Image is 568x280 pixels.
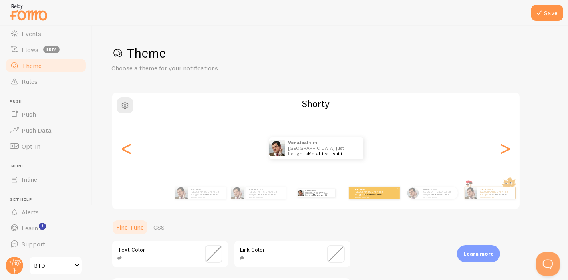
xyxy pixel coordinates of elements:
[297,190,304,196] img: Fomo
[22,175,37,183] span: Inline
[5,58,87,73] a: Theme
[258,193,276,196] a: Metallica t-shirt
[10,99,87,104] span: Push
[480,188,489,191] strong: Venaica
[22,208,39,216] span: Alerts
[480,196,511,198] small: about 4 minutes ago
[29,256,83,275] a: BTD
[5,220,87,236] a: Learn
[355,188,364,191] strong: Venaica
[269,140,285,156] img: Fomo
[5,171,87,187] a: Inline
[249,188,258,191] strong: Venaica
[490,193,507,196] a: Metallica t-shirt
[149,219,169,235] a: CSS
[111,64,303,73] p: Choose a theme for your notifications
[308,151,343,157] a: Metallica t-shirt
[5,122,87,138] a: Push Data
[480,188,512,198] p: from [GEOGRAPHIC_DATA] just bought a
[5,204,87,220] a: Alerts
[191,188,200,191] strong: Venaica
[39,223,46,230] svg: <p>Watch New Feature Tutorials!</p>
[43,46,60,53] span: beta
[8,2,48,22] img: fomo-relay-logo-orange.svg
[365,193,382,196] a: Metallica t-shirt
[231,187,244,199] img: Fomo
[22,126,52,134] span: Push Data
[423,188,455,198] p: from [GEOGRAPHIC_DATA] just bought a
[175,187,188,199] img: Fomo
[191,188,223,198] p: from [GEOGRAPHIC_DATA] just bought a
[305,189,313,192] strong: Venaica
[22,224,38,232] span: Learn
[10,164,87,169] span: Inline
[22,77,38,85] span: Rules
[22,46,38,54] span: Flows
[5,42,87,58] a: Flows beta
[536,252,560,276] iframe: Help Scout Beacon - Open
[5,73,87,89] a: Rules
[500,119,510,177] div: Next slide
[5,26,87,42] a: Events
[10,197,87,202] span: Get Help
[463,250,494,258] p: Learn more
[465,187,477,199] img: Fomo
[112,97,520,110] h2: Shorty
[5,236,87,252] a: Support
[355,188,387,198] p: from [GEOGRAPHIC_DATA] just bought a
[288,139,307,145] strong: Venaica
[305,189,332,197] p: from [GEOGRAPHIC_DATA] just bought a
[111,45,549,61] h1: Theme
[22,240,45,248] span: Support
[201,193,218,196] a: Metallica t-shirt
[22,30,41,38] span: Events
[407,187,419,199] img: Fomo
[22,62,42,70] span: Theme
[288,137,355,159] p: from [GEOGRAPHIC_DATA] just bought a
[34,261,72,270] span: BTD
[355,196,386,198] small: about 4 minutes ago
[423,196,454,198] small: about 4 minutes ago
[313,194,327,196] a: Metallica t-shirt
[191,196,222,198] small: about 4 minutes ago
[111,219,149,235] a: Fine Tune
[22,142,40,150] span: Opt-In
[122,119,131,177] div: Previous slide
[249,196,282,198] small: about 4 minutes ago
[249,188,282,198] p: from [GEOGRAPHIC_DATA] just bought a
[423,188,432,191] strong: Venaica
[457,245,500,262] div: Learn more
[432,193,449,196] a: Metallica t-shirt
[5,106,87,122] a: Push
[5,138,87,154] a: Opt-In
[22,110,36,118] span: Push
